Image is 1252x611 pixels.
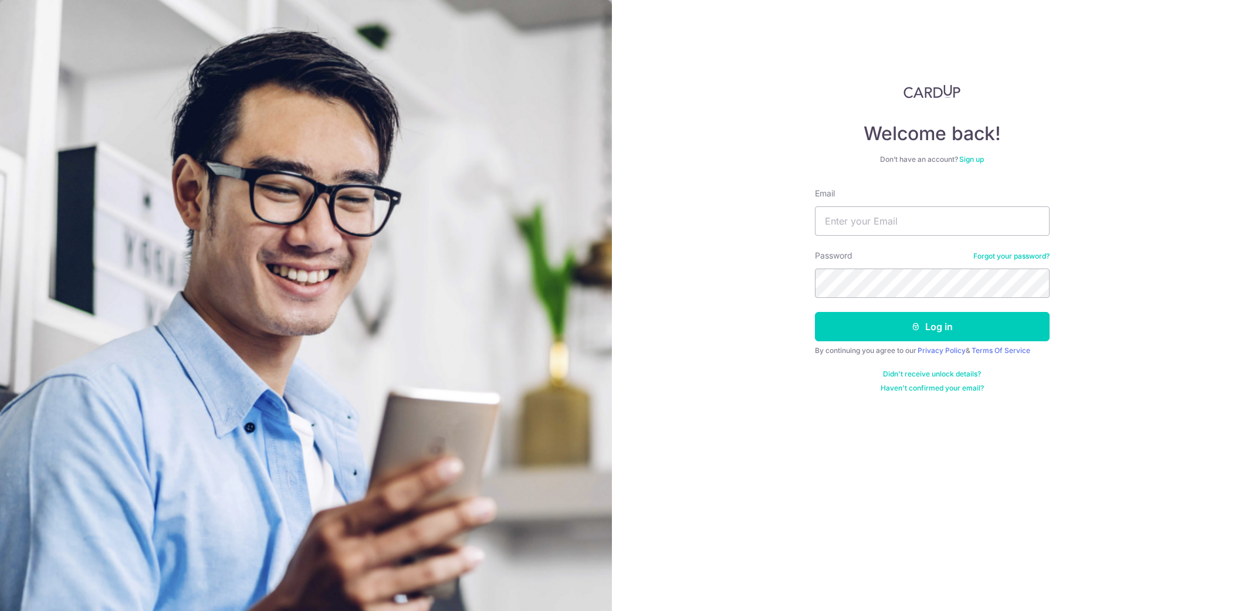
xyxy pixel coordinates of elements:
label: Email [815,188,835,199]
div: Don’t have an account? [815,155,1050,164]
img: CardUp Logo [904,84,961,99]
button: Log in [815,312,1050,341]
input: Enter your Email [815,206,1050,236]
a: Terms Of Service [972,346,1030,355]
div: By continuing you agree to our & [815,346,1050,355]
a: Forgot your password? [973,252,1050,261]
a: Privacy Policy [918,346,966,355]
h4: Welcome back! [815,122,1050,145]
label: Password [815,250,852,262]
a: Haven't confirmed your email? [881,383,984,393]
a: Sign up [959,155,984,164]
a: Didn't receive unlock details? [883,369,981,379]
